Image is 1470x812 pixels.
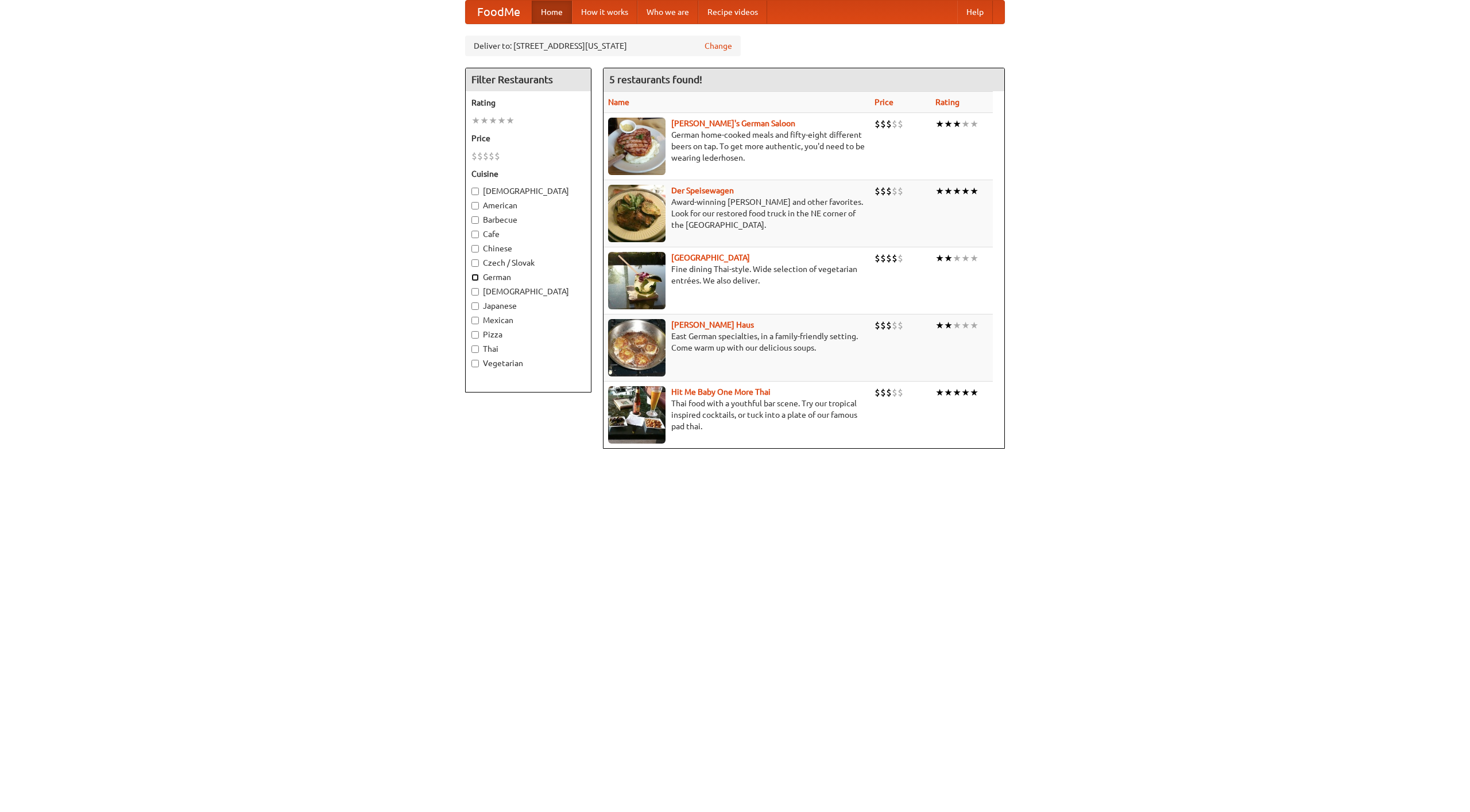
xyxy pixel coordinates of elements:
input: Thai [471,345,479,353]
li: $ [892,185,898,197]
li: $ [477,150,483,162]
li: ★ [961,118,970,130]
label: Thai [471,343,585,355]
li: ★ [961,386,970,399]
img: speisewagen.jpg [608,185,666,242]
li: ★ [944,185,953,197]
label: Japanese [471,300,585,312]
li: $ [483,150,489,162]
label: Barbecue [471,214,585,226]
label: Pizza [471,329,585,340]
li: ★ [953,118,961,130]
li: $ [892,252,898,265]
input: [DEMOGRAPHIC_DATA] [471,188,479,195]
a: Price [875,98,893,107]
label: German [471,271,585,283]
li: ★ [471,114,480,127]
li: $ [886,386,892,399]
a: Name [608,98,629,107]
li: $ [471,150,477,162]
li: ★ [506,114,514,127]
li: ★ [953,386,961,399]
li: ★ [944,386,953,399]
p: Fine dining Thai-style. Wide selection of vegetarian entrées. We also deliver. [608,263,865,286]
img: satay.jpg [608,252,666,309]
li: $ [875,319,880,332]
input: Cafe [471,231,479,238]
a: Der Speisewagen [671,186,734,195]
li: $ [898,252,903,265]
div: Deliver to: [STREET_ADDRESS][US_STATE] [465,36,741,56]
li: ★ [970,185,978,197]
li: $ [892,118,898,130]
li: $ [898,386,903,399]
h4: Filter Restaurants [466,68,591,91]
h5: Rating [471,97,585,108]
input: Japanese [471,302,479,310]
li: ★ [935,319,944,332]
li: $ [886,252,892,265]
p: German home-cooked meals and fifty-eight different beers on tap. To get more authentic, you'd nee... [608,129,865,164]
h5: Price [471,133,585,144]
img: kohlhaus.jpg [608,319,666,376]
li: ★ [944,319,953,332]
label: [DEMOGRAPHIC_DATA] [471,286,585,297]
a: [PERSON_NAME]'s German Saloon [671,119,795,128]
b: Hit Me Baby One More Thai [671,387,771,397]
a: Rating [935,98,960,107]
label: Vegetarian [471,358,585,369]
label: Mexican [471,314,585,326]
li: ★ [961,185,970,197]
li: ★ [944,252,953,265]
a: [PERSON_NAME] Haus [671,320,754,329]
li: $ [898,118,903,130]
li: $ [880,386,886,399]
li: ★ [489,114,497,127]
li: ★ [961,319,970,332]
li: $ [875,386,880,399]
input: Czech / Slovak [471,259,479,267]
li: $ [880,185,886,197]
input: American [471,202,479,209]
input: Chinese [471,245,479,252]
a: Help [957,1,993,24]
li: ★ [944,118,953,130]
li: $ [898,185,903,197]
li: ★ [935,252,944,265]
img: babythai.jpg [608,386,666,444]
a: Who we are [637,1,698,24]
li: $ [880,252,886,265]
label: [DEMOGRAPHIC_DATA] [471,185,585,197]
li: $ [892,319,898,332]
input: German [471,274,479,281]
img: esthers.jpg [608,118,666,175]
p: Thai food with a youthful bar scene. Try our tropical inspired cocktails, or tuck into a plate of... [608,398,865,432]
li: ★ [935,185,944,197]
input: Pizza [471,331,479,339]
li: ★ [970,252,978,265]
p: East German specialties, in a family-friendly setting. Come warm up with our delicious soups. [608,331,865,353]
li: ★ [953,185,961,197]
li: $ [489,150,494,162]
a: [GEOGRAPHIC_DATA] [671,253,750,262]
li: $ [494,150,500,162]
label: Cafe [471,228,585,240]
li: ★ [970,118,978,130]
li: $ [875,185,880,197]
li: $ [898,319,903,332]
li: $ [886,185,892,197]
li: $ [886,319,892,332]
li: ★ [497,114,506,127]
li: $ [886,118,892,130]
li: ★ [935,386,944,399]
li: $ [880,319,886,332]
label: American [471,200,585,211]
label: Chinese [471,243,585,254]
input: Barbecue [471,216,479,224]
li: ★ [480,114,489,127]
li: $ [880,118,886,130]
